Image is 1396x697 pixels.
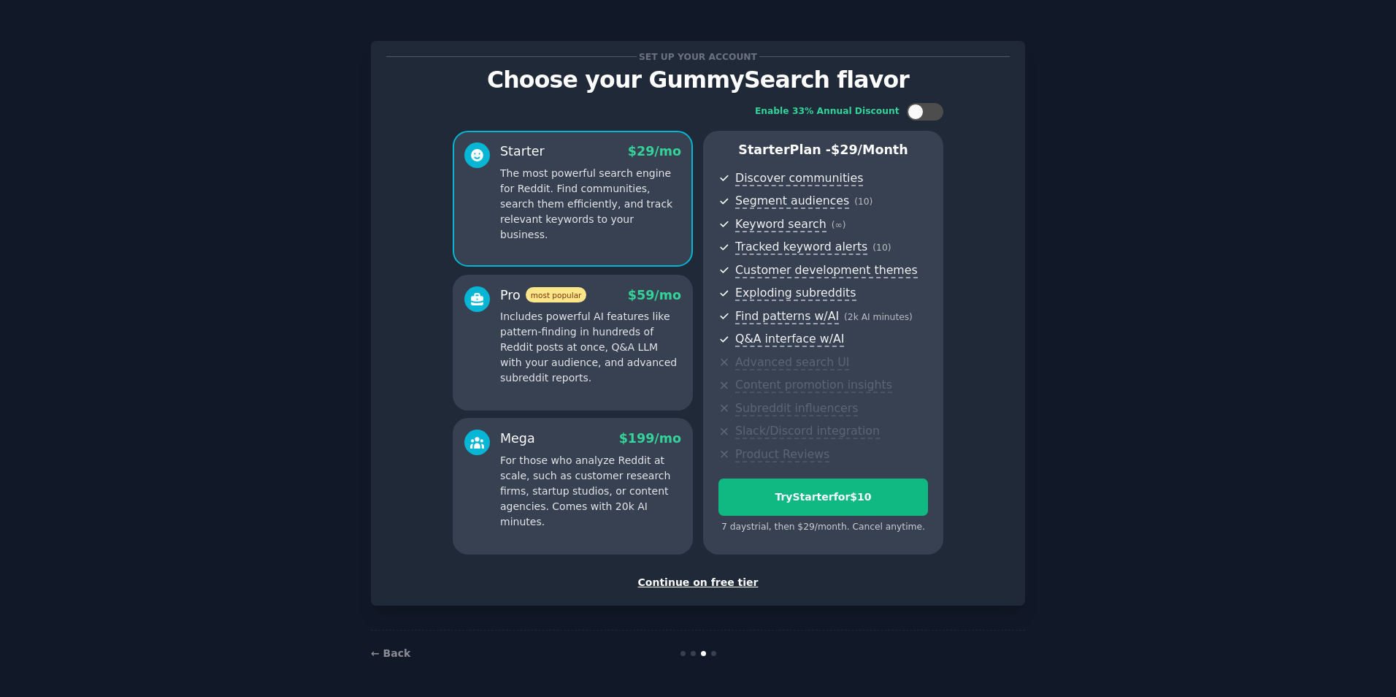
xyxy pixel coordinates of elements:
[735,240,867,255] span: Tracked keyword alerts
[735,263,918,278] span: Customer development themes
[735,401,858,416] span: Subreddit influencers
[735,378,892,393] span: Content promotion insights
[735,194,849,209] span: Segment audiences
[628,288,681,302] span: $ 59 /mo
[844,312,913,322] span: ( 2k AI minutes )
[735,424,880,439] span: Slack/Discord integration
[619,431,681,446] span: $ 199 /mo
[872,243,891,253] span: ( 10 )
[735,355,849,370] span: Advanced search UI
[526,287,587,302] span: most popular
[718,141,928,159] p: Starter Plan -
[735,332,844,347] span: Q&A interface w/AI
[718,479,928,516] button: TryStarterfor$10
[831,142,908,157] span: $ 29 /month
[500,142,545,161] div: Starter
[832,220,846,230] span: ( ∞ )
[735,309,839,324] span: Find patterns w/AI
[500,166,681,243] p: The most powerful search engine for Reddit. Find communities, search them efficiently, and track ...
[735,447,829,462] span: Product Reviews
[735,171,863,186] span: Discover communities
[735,286,856,301] span: Exploding subreddits
[628,144,681,159] span: $ 29 /mo
[371,647,410,659] a: ← Back
[718,521,928,534] div: 7 days trial, then $ 29 /month . Cancel anytime.
[500,453,681,530] p: For those who analyze Reddit at scale, such as customer research firms, startup studios, or conte...
[637,49,760,64] span: Set up your account
[719,490,927,505] div: Try Starter for $10
[854,197,872,207] span: ( 10 )
[386,575,1010,590] div: Continue on free tier
[386,67,1010,93] p: Choose your GummySearch flavor
[500,430,535,448] div: Mega
[500,309,681,386] p: Includes powerful AI features like pattern-finding in hundreds of Reddit posts at once, Q&A LLM w...
[755,105,900,118] div: Enable 33% Annual Discount
[735,217,827,232] span: Keyword search
[500,286,586,305] div: Pro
